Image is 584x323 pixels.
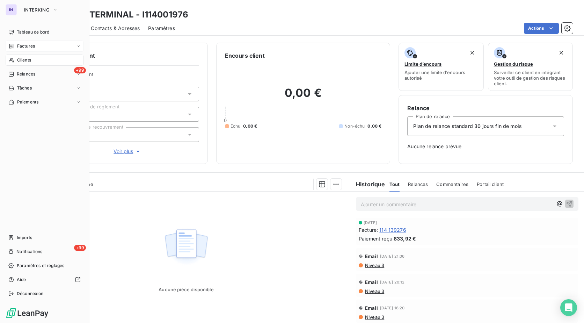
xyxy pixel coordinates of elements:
[114,148,141,155] span: Voir plus
[407,143,564,150] span: Aucune relance prévue
[389,181,400,187] span: Tout
[56,71,199,81] span: Propriétés Client
[380,280,405,284] span: [DATE] 20:12
[365,305,378,311] span: Email
[399,43,483,91] button: Limite d’encoursAjouter une limite d’encours autorisé
[364,288,384,294] span: Niveau 3
[159,287,213,292] span: Aucune pièce disponible
[364,263,384,268] span: Niveau 3
[367,123,381,129] span: 0,00 €
[404,61,441,67] span: Limite d’encours
[413,123,522,130] span: Plan de relance standard 30 jours fin de mois
[17,57,31,63] span: Clients
[17,29,49,35] span: Tableau de bord
[380,306,405,310] span: [DATE] 16:20
[524,23,559,34] button: Actions
[365,279,378,285] span: Email
[91,25,140,32] span: Contacts & Adresses
[488,43,573,91] button: Gestion du risqueSurveiller ce client en intégrant votre outil de gestion des risques client.
[17,85,32,91] span: Tâches
[359,235,392,242] span: Paiement reçu
[17,290,44,297] span: Déconnexion
[17,99,38,105] span: Paiements
[6,274,83,285] a: Aide
[350,180,385,188] h6: Historique
[243,123,257,129] span: 0,00 €
[74,67,86,73] span: +99
[494,61,533,67] span: Gestion du risque
[148,25,175,32] span: Paramètres
[364,314,384,320] span: Niveau 3
[404,70,477,81] span: Ajouter une limite d’encours autorisé
[408,181,428,187] span: Relances
[17,263,64,269] span: Paramètres et réglages
[164,225,209,269] img: Empty state
[17,43,35,49] span: Factures
[6,4,17,15] div: IN
[224,117,227,123] span: 0
[477,181,504,187] span: Portail client
[379,226,406,234] span: 114 139276
[436,181,468,187] span: Commentaires
[24,7,50,13] span: INTERKING
[344,123,365,129] span: Non-échu
[225,86,382,107] h2: 0,00 €
[17,71,35,77] span: Relances
[560,299,577,316] div: Open Intercom Messenger
[359,226,378,234] span: Facture :
[394,235,416,242] span: 833,92 €
[380,254,405,258] span: [DATE] 21:06
[494,70,567,86] span: Surveiller ce client en intégrant votre outil de gestion des risques client.
[407,104,564,112] h6: Relance
[16,249,42,255] span: Notifications
[365,253,378,259] span: Email
[6,308,49,319] img: Logo LeanPay
[42,51,199,60] h6: Informations client
[61,8,188,21] h3: RUBIS TERMINAL - I114001976
[231,123,241,129] span: Échu
[56,148,199,155] button: Voir plus
[74,245,86,251] span: +99
[364,221,377,225] span: [DATE]
[225,51,265,60] h6: Encours client
[17,235,32,241] span: Imports
[17,277,26,283] span: Aide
